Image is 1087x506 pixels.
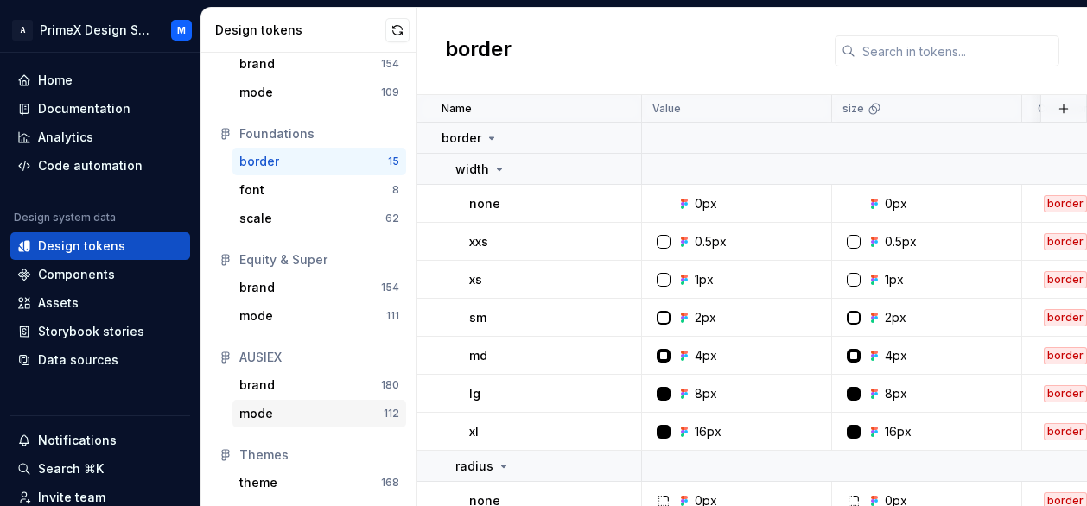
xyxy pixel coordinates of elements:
[381,476,399,490] div: 168
[885,233,917,250] div: 0.5px
[239,446,399,464] div: Themes
[885,423,912,440] div: 16px
[38,460,104,478] div: Search ⌘K
[1044,309,1087,326] div: border
[381,378,399,392] div: 180
[14,211,116,225] div: Design system data
[10,346,190,374] a: Data sources
[381,281,399,294] div: 154
[10,289,190,317] a: Assets
[40,22,150,39] div: PrimeX Design System
[239,55,275,73] div: brand
[232,205,406,232] button: scale62
[38,432,117,449] div: Notifications
[38,294,79,312] div: Assets
[469,309,486,326] p: sm
[10,66,190,94] a: Home
[38,72,73,89] div: Home
[232,274,406,301] button: brand154
[10,95,190,123] a: Documentation
[232,400,406,427] button: mode112
[652,102,681,116] p: Value
[384,407,399,421] div: 112
[3,11,197,48] button: APrimeX Design SystemM
[10,427,190,454] button: Notifications
[695,385,717,402] div: 8px
[469,347,487,364] p: md
[38,237,125,255] div: Design tokens
[1044,385,1087,402] div: border
[885,309,906,326] div: 2px
[232,371,406,399] button: brand180
[695,423,721,440] div: 16px
[232,79,406,106] button: mode109
[392,183,399,197] div: 8
[232,50,406,78] button: brand154
[1044,347,1087,364] div: border
[695,233,727,250] div: 0.5px
[239,251,399,269] div: Equity & Super
[695,271,714,288] div: 1px
[855,35,1059,66] input: Search in tokens...
[388,155,399,168] div: 15
[38,323,144,340] div: Storybook stories
[10,455,190,483] button: Search ⌘K
[232,302,406,330] button: mode111
[38,129,93,146] div: Analytics
[885,271,904,288] div: 1px
[469,423,479,440] p: xl
[10,232,190,260] a: Design tokens
[215,22,385,39] div: Design tokens
[469,233,488,250] p: xxs
[442,130,481,147] p: border
[10,152,190,180] a: Code automation
[885,385,907,402] div: 8px
[1044,423,1087,440] div: border
[1044,233,1087,250] div: border
[455,458,493,475] p: radius
[177,23,186,37] div: M
[232,148,406,175] button: border15
[232,469,406,497] button: theme168
[38,489,105,506] div: Invite team
[385,212,399,225] div: 62
[10,318,190,345] a: Storybook stories
[455,161,489,178] p: width
[239,376,275,394] div: brand
[239,181,264,199] div: font
[885,347,907,364] div: 4px
[239,84,273,101] div: mode
[38,157,143,174] div: Code automation
[842,102,864,116] p: size
[695,347,717,364] div: 4px
[381,57,399,71] div: 154
[10,123,190,151] a: Analytics
[38,266,115,283] div: Components
[239,210,272,227] div: scale
[442,102,472,116] p: Name
[239,405,273,422] div: mode
[239,349,399,366] div: AUSIEX
[239,474,277,491] div: theme
[695,195,717,212] div: 0px
[885,195,907,212] div: 0px
[232,176,406,204] button: font8
[10,261,190,288] a: Components
[1044,195,1087,212] div: border
[469,271,482,288] p: xs
[239,307,273,325] div: mode
[38,351,118,369] div: Data sources
[12,20,33,41] div: A
[695,309,716,326] div: 2px
[469,385,480,402] p: lg
[445,35,512,66] h2: border
[239,279,275,296] div: brand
